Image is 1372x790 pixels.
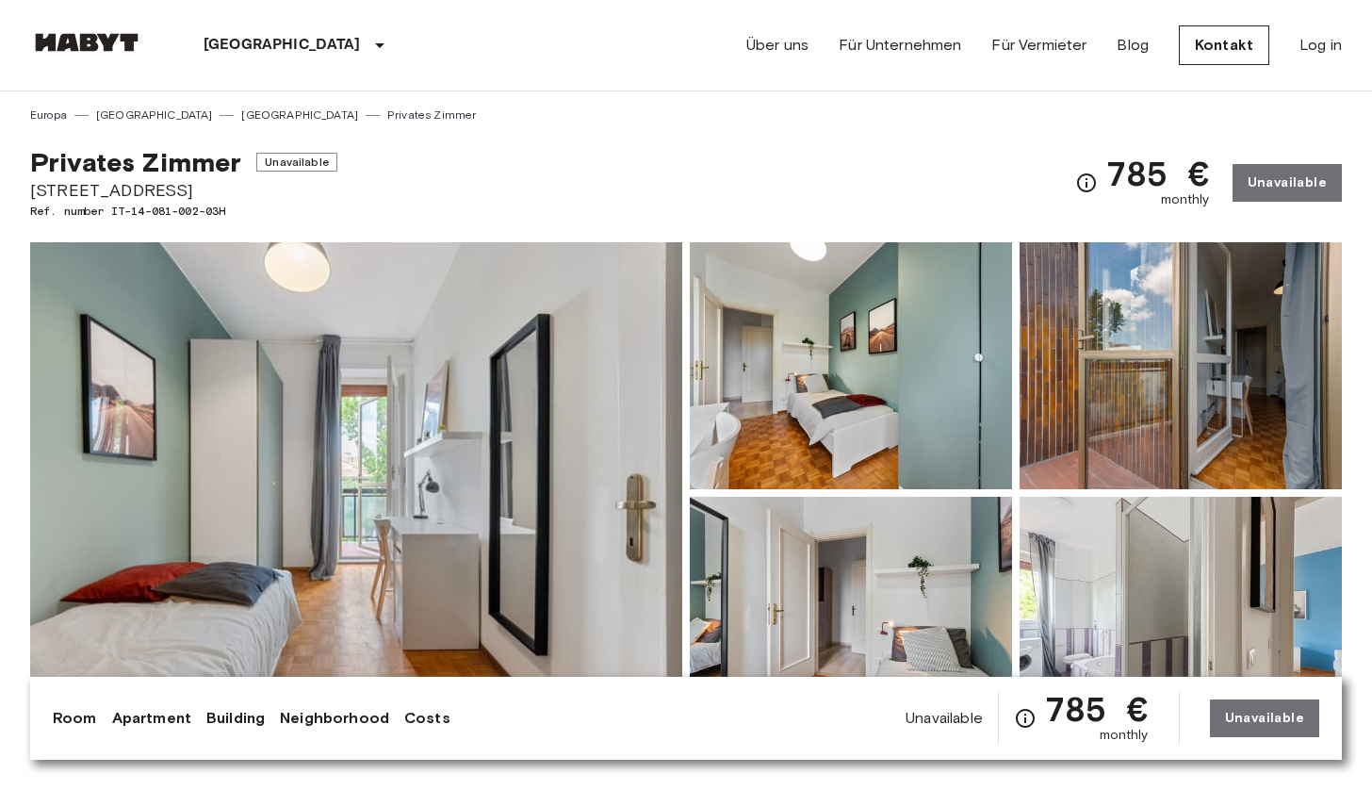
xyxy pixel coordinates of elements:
p: [GEOGRAPHIC_DATA] [204,34,361,57]
span: Unavailable [256,153,337,172]
span: Ref. number IT-14-081-002-03H [30,203,337,220]
span: [STREET_ADDRESS] [30,178,337,203]
a: [GEOGRAPHIC_DATA] [241,107,358,123]
a: Costs [404,707,450,730]
a: Log in [1299,34,1342,57]
a: Für Unternehmen [839,34,961,57]
a: Kontakt [1179,25,1269,65]
span: Unavailable [906,708,983,729]
a: [GEOGRAPHIC_DATA] [96,107,213,123]
span: monthly [1100,726,1149,745]
a: Blog [1117,34,1149,57]
span: 785 € [1044,692,1149,726]
svg: Check cost overview for full price breakdown. Please note that discounts apply to new joiners onl... [1014,707,1037,730]
span: 785 € [1105,156,1210,190]
svg: Check cost overview for full price breakdown. Please note that discounts apply to new joiners onl... [1075,172,1098,194]
a: Neighborhood [280,707,389,730]
img: Habyt [30,33,143,52]
a: Für Vermieter [991,34,1086,57]
a: Privates Zimmer [387,107,476,123]
a: Über uns [746,34,808,57]
img: Picture of unit IT-14-081-002-03H [1020,242,1342,489]
a: Europa [30,107,67,123]
img: Picture of unit IT-14-081-002-03H [1020,497,1342,744]
span: monthly [1161,190,1210,209]
a: Building [206,707,265,730]
img: Picture of unit IT-14-081-002-03H [690,497,1012,744]
span: Privates Zimmer [30,146,241,178]
img: Picture of unit IT-14-081-002-03H [690,242,1012,489]
img: Marketing picture of unit IT-14-081-002-03H [30,242,682,744]
a: Room [53,707,97,730]
a: Apartment [112,707,191,730]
